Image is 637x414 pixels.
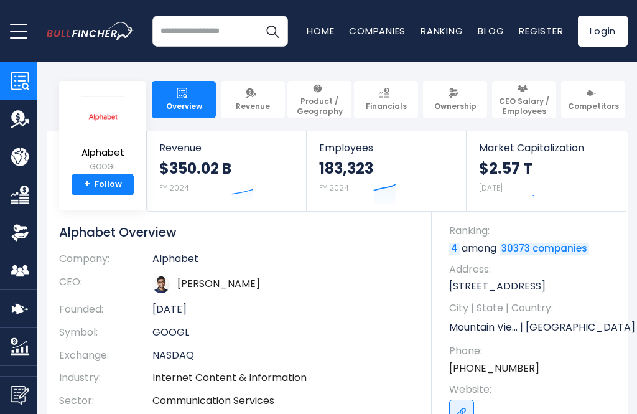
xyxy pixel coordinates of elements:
[80,96,125,174] a: Alphabet GOOGL
[59,344,152,367] th: Exchange:
[152,370,307,385] a: Internet Content & Information
[59,224,413,240] h1: Alphabet Overview
[449,280,615,293] p: [STREET_ADDRESS]
[449,243,460,255] a: 4
[492,81,556,118] a: CEO Salary / Employees
[366,101,407,111] span: Financials
[498,96,551,116] span: CEO Salary / Employees
[81,161,124,172] small: GOOGL
[478,24,504,37] a: Blog
[59,367,152,390] th: Industry:
[152,298,413,321] td: [DATE]
[519,24,563,37] a: Register
[47,22,152,40] a: Go to homepage
[81,148,124,158] span: Alphabet
[354,81,418,118] a: Financials
[319,159,373,178] strong: 183,323
[81,96,124,138] img: GOOGL logo
[449,362,539,375] a: [PHONE_NUMBER]
[152,321,413,344] td: GOOGL
[467,131,626,211] a: Market Capitalization $2.57 T [DATE]
[11,223,29,242] img: Ownership
[147,131,306,211] a: Revenue $350.02 B FY 2024
[568,101,619,111] span: Competitors
[449,318,615,337] p: Mountain Vie... | [GEOGRAPHIC_DATA] | US
[449,263,615,276] span: Address:
[449,383,615,397] span: Website:
[423,81,487,118] a: Ownership
[84,179,90,190] strong: +
[152,253,413,271] td: Alphabet
[59,271,152,298] th: CEO:
[236,101,270,111] span: Revenue
[159,182,189,193] small: FY 2024
[307,24,334,37] a: Home
[307,131,466,211] a: Employees 183,323 FY 2024
[47,22,134,40] img: bullfincher logo
[449,301,615,315] span: City | State | Country:
[293,96,346,116] span: Product / Geography
[59,253,152,271] th: Company:
[72,174,134,196] a: +Follow
[479,182,503,193] small: [DATE]
[449,344,615,358] span: Phone:
[152,344,413,367] td: NASDAQ
[257,16,288,47] button: Search
[421,24,463,37] a: Ranking
[152,81,216,118] a: Overview
[287,81,351,118] a: Product / Geography
[177,276,260,291] a: ceo
[479,159,532,178] strong: $2.57 T
[221,81,285,118] a: Revenue
[159,159,231,178] strong: $350.02 B
[434,101,477,111] span: Ownership
[59,298,152,321] th: Founded:
[159,142,294,154] span: Revenue
[561,81,625,118] a: Competitors
[500,243,589,255] a: 30373 companies
[59,321,152,344] th: Symbol:
[319,142,453,154] span: Employees
[59,390,152,413] th: Sector:
[152,276,170,293] img: sundar-pichai.jpg
[449,224,615,238] span: Ranking:
[349,24,406,37] a: Companies
[152,393,274,408] a: Communication Services
[578,16,628,47] a: Login
[166,101,202,111] span: Overview
[449,242,615,255] p: among
[479,142,614,154] span: Market Capitalization
[319,182,349,193] small: FY 2024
